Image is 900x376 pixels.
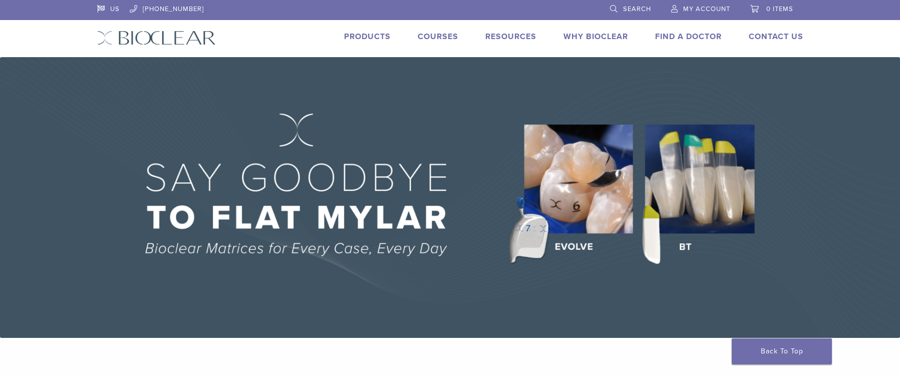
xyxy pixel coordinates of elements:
img: Bioclear [97,31,216,45]
a: Why Bioclear [563,32,628,42]
a: Contact Us [749,32,803,42]
a: Back To Top [732,338,832,364]
a: Resources [485,32,536,42]
span: Search [623,5,651,13]
a: Products [344,32,391,42]
a: Courses [418,32,458,42]
a: Find A Doctor [655,32,722,42]
span: My Account [683,5,730,13]
span: 0 items [766,5,793,13]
